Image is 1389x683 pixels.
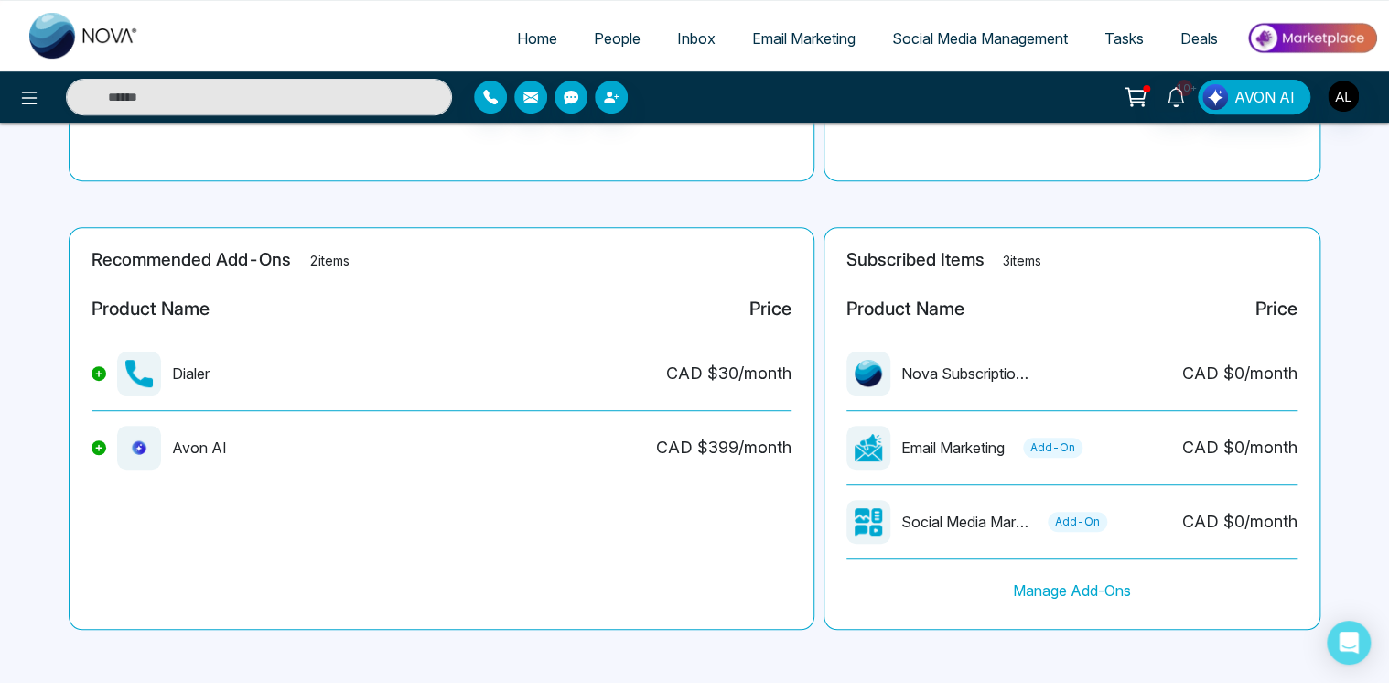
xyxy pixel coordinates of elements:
[594,29,641,48] span: People
[855,360,882,387] img: missing
[901,363,1029,385] p: Nova Subscription Fee
[1048,512,1107,532] span: Add-On
[1328,81,1359,112] img: User Avatar
[892,29,1068,48] span: Social Media Management
[874,21,1086,56] a: Social Media Management
[659,21,734,56] a: Inbox
[734,21,874,56] a: Email Marketing
[1003,253,1041,268] span: 3 items
[666,361,791,385] div: CAD $ 30 /month
[1182,509,1297,534] div: CAD $ 0 /month
[677,29,716,48] span: Inbox
[1182,435,1297,460] div: CAD $ 0 /month
[846,250,1297,271] h2: Subscribed Items
[29,13,139,59] img: Nova CRM Logo
[1182,361,1297,385] div: CAD $ 0 /month
[517,29,557,48] span: Home
[1234,86,1295,108] span: AVON AI
[901,511,1029,533] p: Social Media Marketing
[656,435,791,460] div: CAD $ 399 /month
[92,295,210,322] div: Product Name
[1327,621,1371,665] div: Open Intercom Messenger
[1245,17,1378,59] img: Market-place.gif
[1104,29,1144,48] span: Tasks
[1023,438,1082,458] span: Add-On
[749,295,791,322] div: Price
[855,508,882,536] img: missing
[1198,80,1310,114] button: AVON AI
[901,437,1005,459] p: Email Marketing
[1180,29,1218,48] span: Deals
[92,352,210,396] div: Dialer
[1162,21,1236,56] a: Deals
[846,295,964,322] div: Product Name
[1176,80,1192,96] span: 10+
[92,250,791,271] h2: Recommended Add-Ons
[855,434,882,461] img: missing
[1255,295,1297,322] div: Price
[1154,80,1198,112] a: 10+
[499,21,576,56] a: Home
[125,360,153,387] img: missing
[576,21,659,56] a: People
[92,426,227,470] div: Avon AI
[1202,84,1228,110] img: Lead Flow
[752,29,856,48] span: Email Marketing
[1086,21,1162,56] a: Tasks
[846,574,1297,607] button: Manage Add-Ons
[309,253,350,268] span: 2 items
[125,434,153,461] img: missing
